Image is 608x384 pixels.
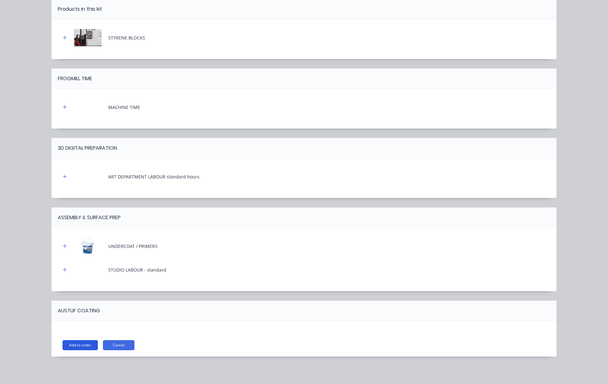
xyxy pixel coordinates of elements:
[58,5,102,13] div: Products in this kit
[72,237,104,255] img: UNDERCOAT / PRIMERS
[108,243,158,249] div: UNDERCOAT / PRIMERS
[63,340,98,350] button: Add to order
[108,34,145,41] div: STYRENE BLOCKS
[58,144,117,152] div: 3D DIGITAL PREPARATION
[58,214,121,221] div: ASSEMBLY & SURFACE PREP
[58,75,92,82] div: FROGMILL TIME
[108,267,166,273] div: STUDIO LABOUR - standard
[108,173,200,180] div: ART DEPARTMENT LABOUR standard hours
[58,307,100,315] div: AUSTUF COATING
[103,340,134,350] button: Cancel
[108,104,140,111] div: MACHINE TIME
[72,29,104,46] img: STYRENE BLOCKS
